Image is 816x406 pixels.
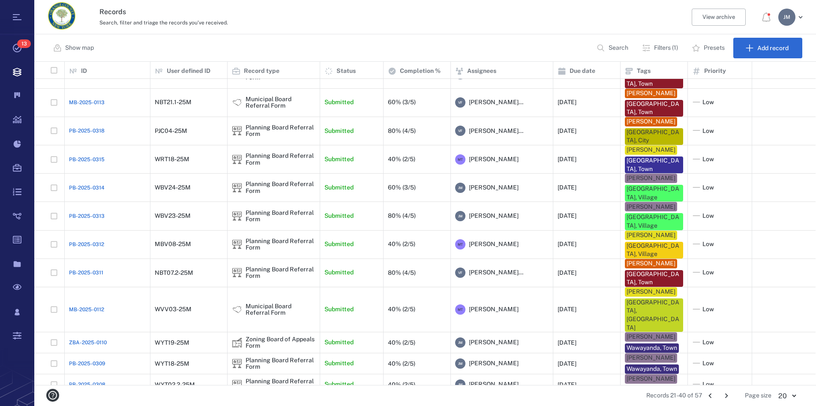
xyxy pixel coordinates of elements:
[627,203,675,211] div: [PERSON_NAME]
[155,99,192,105] div: NBT21.1-25M
[324,359,354,368] p: Submitted
[558,241,576,247] div: [DATE]
[455,126,465,136] div: V F
[388,270,416,276] div: 80% (4/5)
[324,155,354,164] p: Submitted
[232,304,242,315] img: icon Municipal Board Referral Form
[646,391,702,400] span: Records 21-40 of 57
[246,153,315,166] div: Planning Board Referral Form
[246,378,315,391] div: Planning Board Referral Form
[627,117,675,126] div: [PERSON_NAME]
[232,183,242,193] img: icon Planning Board Referral Form
[246,303,315,316] div: Municipal Board Referral Form
[745,391,771,400] span: Page size
[244,67,279,75] p: Record type
[69,339,107,346] a: ZBA-2025-0110
[324,268,354,277] p: Submitted
[246,266,315,280] div: Planning Board Referral Form
[627,365,677,373] div: Wawayanda, Town
[232,126,242,136] div: Planning Board Referral Form
[17,39,31,48] span: 13
[246,181,315,194] div: Planning Board Referral Form
[69,156,105,163] a: PB-2025-0315
[155,306,192,313] div: WVV03-25M
[558,361,576,367] div: [DATE]
[558,99,576,105] div: [DATE]
[469,268,523,277] span: [PERSON_NAME]...
[702,240,714,249] span: Low
[232,239,242,250] div: Planning Board Referral Form
[558,184,576,191] div: [DATE]
[232,379,242,390] div: Planning Board Referral Form
[733,38,802,58] button: Add record
[246,124,315,138] div: Planning Board Referral Form
[702,359,714,368] span: Low
[232,97,242,108] div: Municipal Board Referral Form
[702,380,714,389] span: Low
[455,154,465,165] div: M T
[627,146,675,154] div: [PERSON_NAME]
[558,128,576,134] div: [DATE]
[69,381,105,388] span: PB-2025-0308
[558,270,576,276] div: [DATE]
[99,20,228,26] span: Search, filter and triage the records you've received.
[336,67,356,75] p: Status
[388,128,416,134] div: 80% (4/5)
[627,242,681,259] div: [GEOGRAPHIC_DATA], Village
[771,391,802,401] div: 20
[324,305,354,314] p: Submitted
[388,241,415,247] div: 40% (2/5)
[627,375,675,383] div: [PERSON_NAME]
[469,338,519,347] span: [PERSON_NAME]
[627,259,675,268] div: [PERSON_NAME]
[687,38,732,58] button: Presets
[469,240,519,249] span: [PERSON_NAME]
[627,100,681,117] div: [GEOGRAPHIC_DATA], Town
[609,44,628,52] p: Search
[455,239,465,250] div: M T
[627,298,681,332] div: [GEOGRAPHIC_DATA], [GEOGRAPHIC_DATA]
[69,360,105,367] a: PB-2025-0309
[388,306,415,313] div: 40% (2/5)
[324,127,354,135] p: Submitted
[69,127,105,135] a: PB-2025-0318
[69,212,105,220] a: PB-2025-0313
[558,340,576,346] div: [DATE]
[703,389,717,403] button: Go to previous page
[167,67,210,75] p: User defined ID
[455,304,465,315] div: M T
[704,44,725,52] p: Presets
[702,127,714,135] span: Low
[704,67,726,75] p: Priority
[637,38,685,58] button: Filters (1)
[69,99,105,106] a: MB-2025-0113
[324,98,354,107] p: Submitted
[232,268,242,278] div: Planning Board Referral Form
[232,337,242,348] img: icon Zoning Board of Appeals Form
[81,67,87,75] p: ID
[627,213,681,230] div: [GEOGRAPHIC_DATA], Village
[155,128,187,134] div: PJC04-25M
[702,305,714,314] span: Low
[69,306,104,313] a: MB-2025-0112
[702,268,714,277] span: Low
[627,174,675,183] div: [PERSON_NAME]
[455,97,465,108] div: V F
[246,96,315,109] div: Municipal Board Referral Form
[43,385,63,405] button: help
[627,71,681,88] div: [GEOGRAPHIC_DATA], Town
[388,99,416,105] div: 60% (3/5)
[155,382,195,388] div: WYT02.2-25M
[778,9,795,26] div: J M
[69,241,104,248] a: PB-2025-0312
[455,379,465,390] div: J M
[654,44,678,52] p: Filters (1)
[558,382,576,388] div: [DATE]
[455,211,465,221] div: J M
[232,154,242,165] div: Planning Board Referral Form
[627,231,675,240] div: [PERSON_NAME]
[324,338,354,347] p: Submitted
